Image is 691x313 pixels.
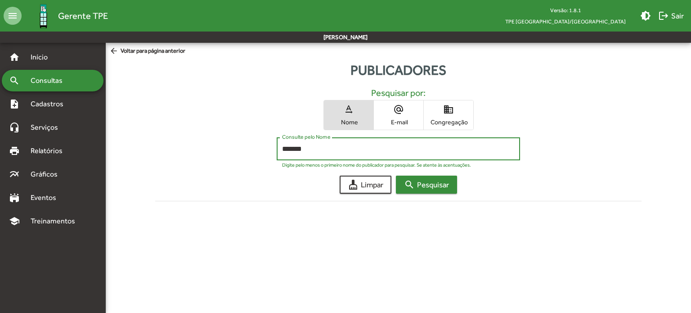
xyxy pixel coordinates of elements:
button: Limpar [340,176,391,194]
mat-icon: search [9,75,20,86]
span: Início [25,52,61,63]
mat-icon: arrow_back [109,46,121,56]
span: Limpar [348,177,383,193]
span: Cadastros [25,99,75,109]
mat-icon: note_add [9,99,20,109]
mat-icon: brightness_medium [640,10,651,21]
span: Pesquisar [404,177,449,193]
img: Logo [29,1,58,31]
mat-icon: school [9,216,20,227]
mat-icon: menu [4,7,22,25]
span: Gerente TPE [58,9,108,23]
span: Treinamentos [25,216,86,227]
button: Congregação [424,100,473,130]
button: Pesquisar [396,176,457,194]
button: Nome [324,100,373,130]
mat-hint: Digite pelo menos o primeiro nome do publicador para pesquisar. Se atente às acentuações. [282,162,471,168]
mat-icon: stadium [9,192,20,203]
span: Consultas [25,75,74,86]
div: Versão: 1.8.1 [498,5,633,16]
span: Serviços [25,122,70,133]
span: Eventos [25,192,68,203]
mat-icon: text_rotation_none [343,104,354,115]
span: TPE [GEOGRAPHIC_DATA]/[GEOGRAPHIC_DATA] [498,16,633,27]
mat-icon: headset_mic [9,122,20,133]
span: Gráficos [25,169,70,180]
mat-icon: logout [658,10,669,21]
mat-icon: cleaning_services [348,179,359,190]
h5: Pesquisar por: [162,87,634,98]
span: Congregação [426,118,471,126]
mat-icon: home [9,52,20,63]
mat-icon: print [9,145,20,156]
a: Gerente TPE [22,1,108,31]
span: Relatórios [25,145,74,156]
mat-icon: search [404,179,415,190]
span: Sair [658,8,684,24]
span: E-mail [376,118,421,126]
span: Nome [326,118,371,126]
span: Voltar para página anterior [109,46,185,56]
mat-icon: domain [443,104,454,115]
mat-icon: alternate_email [393,104,404,115]
button: Sair [655,8,687,24]
button: E-mail [374,100,423,130]
div: Publicadores [106,60,691,80]
mat-icon: multiline_chart [9,169,20,180]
